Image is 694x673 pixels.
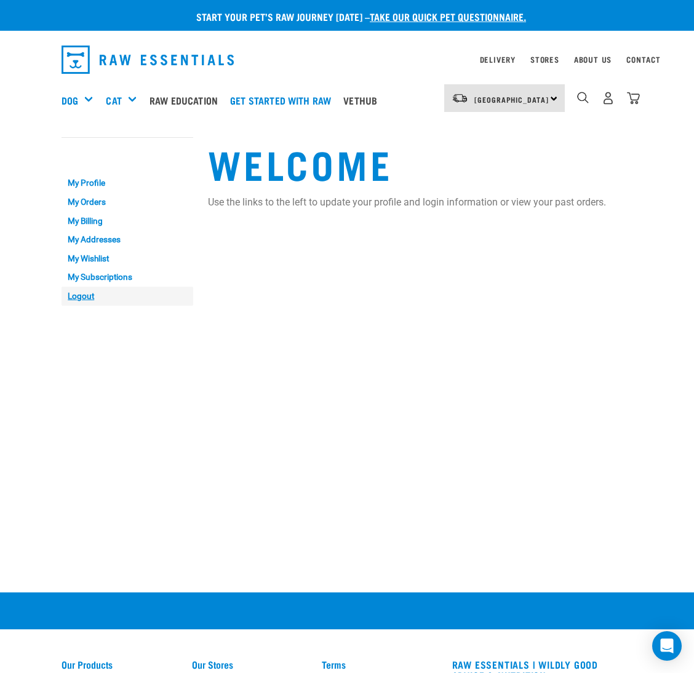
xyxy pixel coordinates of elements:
span: [GEOGRAPHIC_DATA] [474,97,549,102]
img: van-moving.png [452,93,468,104]
a: My Orders [62,193,193,212]
a: Cat [106,93,121,108]
a: Dog [62,93,78,108]
img: home-icon@2x.png [627,92,640,105]
a: Get started with Raw [227,76,340,125]
a: Our Products [62,659,177,670]
a: My Wishlist [62,249,193,268]
a: Raw Education [146,76,227,125]
a: Stores [530,57,559,62]
a: Vethub [340,76,386,125]
a: Our Stores [192,659,308,670]
a: Terms [322,659,437,670]
a: Delivery [480,57,516,62]
p: Use the links to the left to update your profile and login information or view your past orders. [208,195,632,210]
a: My Addresses [62,230,193,249]
img: home-icon-1@2x.png [577,92,589,103]
a: Logout [62,287,193,306]
a: Contact [626,57,661,62]
h1: Welcome [208,141,632,185]
a: About Us [574,57,612,62]
a: My Subscriptions [62,268,193,287]
nav: dropdown navigation [52,41,642,79]
img: Raw Essentials Logo [62,46,234,74]
a: My Account [62,149,121,155]
a: take our quick pet questionnaire. [370,14,526,19]
div: Open Intercom Messenger [652,631,682,661]
img: user.png [602,92,615,105]
a: My Profile [62,174,193,193]
a: My Billing [62,212,193,231]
